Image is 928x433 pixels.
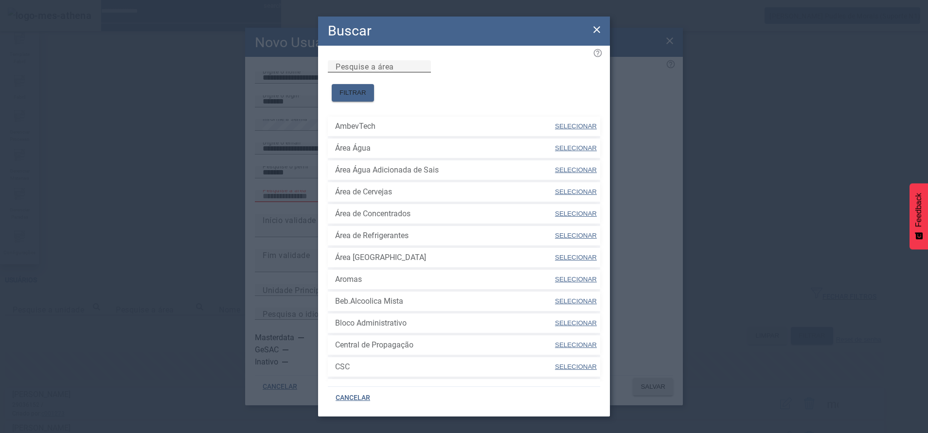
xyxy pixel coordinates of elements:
span: Aromas [335,274,554,285]
span: CSC [335,361,554,373]
span: SELECIONAR [555,341,597,348]
span: Beb.Alcoolica Mista [335,295,554,307]
button: SELECIONAR [554,293,598,310]
button: SELECIONAR [554,118,598,135]
button: SELECIONAR [554,161,598,179]
button: SELECIONAR [554,314,598,332]
button: SELECIONAR [554,205,598,223]
span: Área Água [335,142,554,154]
span: Bloco Administrativo [335,317,554,329]
button: CANCELAR [328,389,378,407]
span: Feedback [914,193,923,227]
span: SELECIONAR [555,166,597,173]
span: SELECIONAR [555,122,597,130]
button: SELECIONAR [554,336,598,354]
span: Área de Concentrados [335,208,554,220]
span: Área Água Adicionada de Sais [335,164,554,176]
span: SELECIONAR [555,210,597,217]
span: SELECIONAR [555,276,597,283]
button: SELECIONAR [554,227,598,244]
button: SELECIONAR [554,380,598,398]
span: SELECIONAR [555,188,597,195]
span: Área de Cervejas [335,186,554,198]
h2: Buscar [328,20,372,41]
span: FILTRAR [339,88,366,98]
span: SELECIONAR [555,319,597,327]
mat-label: Pesquise a área [336,62,394,71]
button: Feedback - Mostrar pesquisa [910,183,928,249]
button: SELECIONAR [554,183,598,201]
span: CANCELAR [336,393,370,403]
span: SELECIONAR [555,232,597,239]
span: AmbevTech [335,121,554,132]
span: SELECIONAR [555,363,597,370]
span: SELECIONAR [555,144,597,152]
span: SELECIONAR [555,254,597,261]
button: FILTRAR [332,84,374,102]
button: SELECIONAR [554,358,598,376]
button: SELECIONAR [554,249,598,266]
button: SELECIONAR [554,139,598,157]
button: SELECIONAR [554,271,598,288]
span: Área de Refrigerantes [335,230,554,242]
span: Central de Propagação [335,339,554,351]
span: SELECIONAR [555,297,597,305]
span: Área [GEOGRAPHIC_DATA] [335,252,554,263]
